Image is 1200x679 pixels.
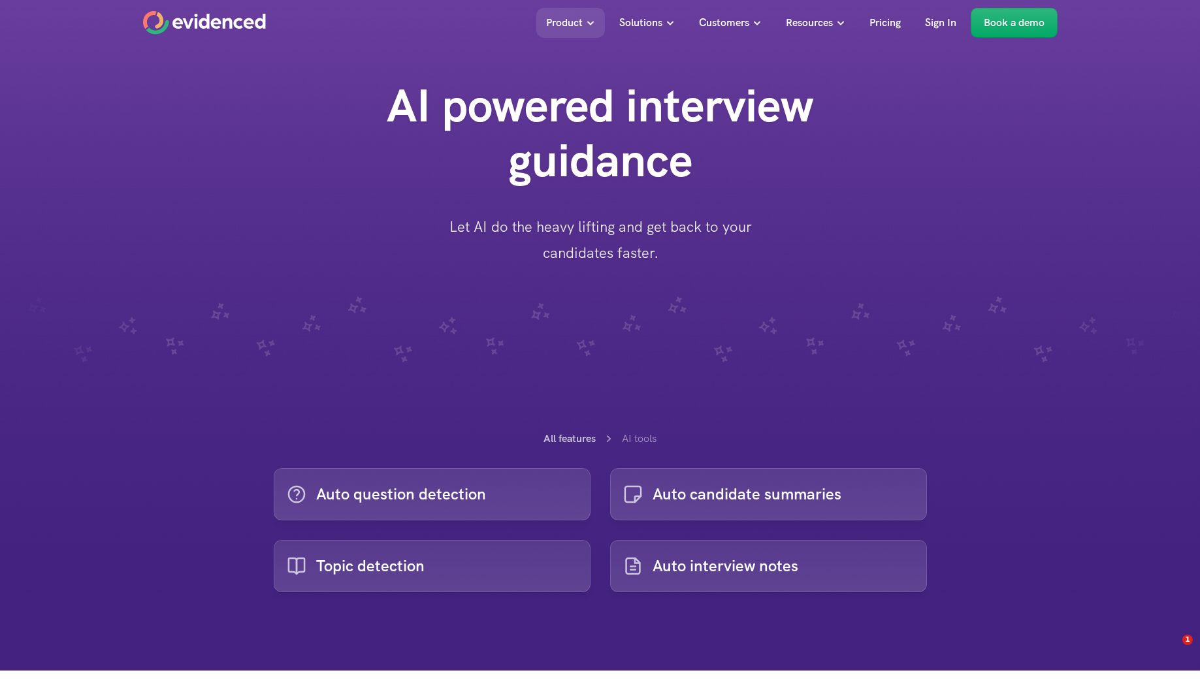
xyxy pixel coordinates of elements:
[869,14,901,31] p: Pricing
[339,78,862,188] h1: AI powered interview guidance
[915,8,966,38] a: Sign In
[437,214,764,266] p: Let AI do the heavy lifting and get back to your candidates faster.
[971,8,1058,38] a: Book a demo
[316,482,486,507] p: Auto question detection
[925,14,956,31] p: Sign In
[143,11,266,35] a: Home
[619,14,662,31] p: Solutions
[543,432,596,445] a: All features
[622,430,657,447] p: AI tools
[1156,635,1187,666] iframe: Intercom live chat
[786,14,833,31] p: Resources
[699,14,749,31] p: Customers
[653,554,798,578] p: Auto interview notes
[860,8,911,38] a: Pricing
[1182,635,1193,645] span: 1
[274,468,591,520] a: Auto question detection
[984,14,1045,31] p: Book a demo
[546,14,583,31] p: Product
[316,554,425,578] p: Topic detection
[274,540,591,592] a: Topic detection
[610,468,927,520] a: Auto candidate summaries
[653,482,841,507] p: Auto candidate summaries
[610,540,927,592] a: Auto interview notes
